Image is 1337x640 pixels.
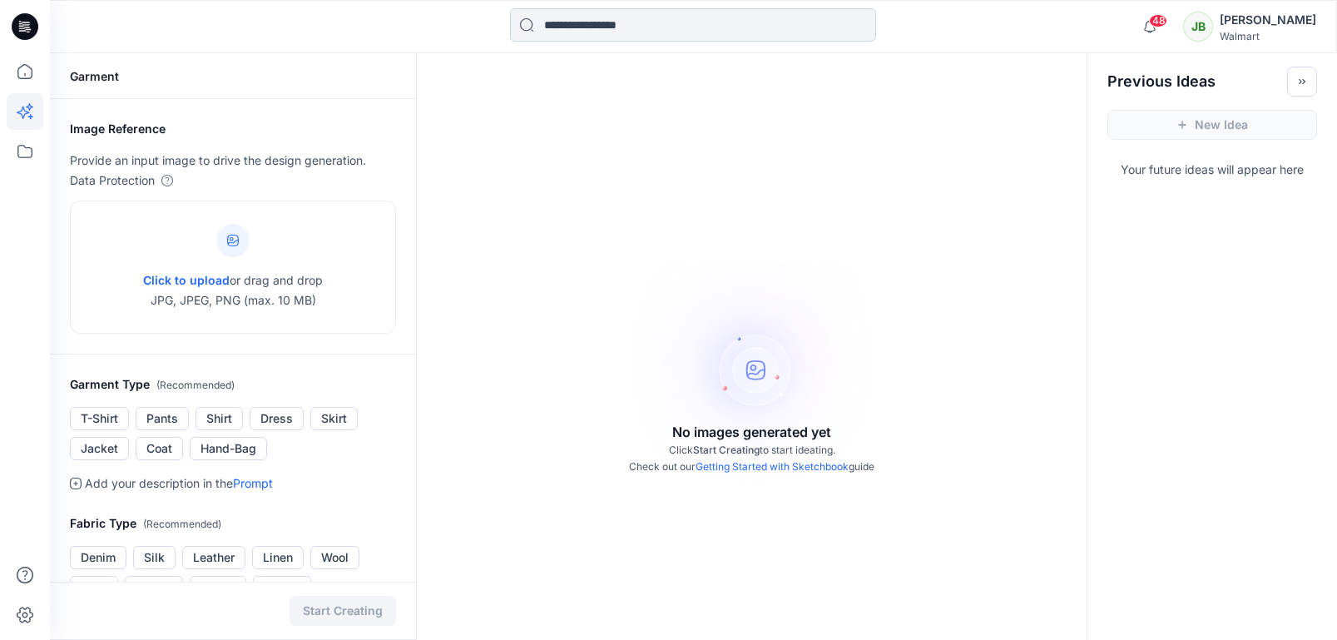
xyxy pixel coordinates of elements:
p: No images generated yet [672,422,831,442]
div: Walmart [1220,30,1316,42]
p: Provide an input image to drive the design generation. [70,151,396,171]
span: ( Recommended ) [156,379,235,391]
a: Getting Started with Sketchbook [696,460,849,473]
h2: Garment Type [70,375,396,395]
button: Wool [310,546,359,569]
button: Dress [250,407,304,430]
p: Data Protection [70,171,155,191]
span: 48 [1149,14,1167,27]
p: or drag and drop JPG, JPEG, PNG (max. 10 MB) [143,270,323,310]
span: Click to upload [143,273,230,287]
p: Add your description in the [85,474,273,494]
span: Start Creating [693,444,760,456]
button: Cotton [253,576,311,599]
button: Fleece [125,576,183,599]
button: Jacket [70,437,129,460]
button: Skirt [310,407,358,430]
button: Silk [133,546,176,569]
button: Hand-Bag [190,437,267,460]
h2: Previous Ideas [1107,72,1216,92]
button: Shirt [196,407,243,430]
button: T-Shirt [70,407,129,430]
button: Linen [252,546,304,569]
button: Lace [70,576,118,599]
p: Click to start ideating. Check out our guide [629,442,874,475]
a: Prompt [233,476,273,490]
div: [PERSON_NAME] [1220,10,1316,30]
h2: Fabric Type [70,513,396,534]
button: Pants [136,407,189,430]
button: Denim [70,546,126,569]
span: ( Recommended ) [143,518,221,530]
button: Toggle idea bar [1287,67,1317,97]
button: Velvet [190,576,246,599]
h2: Image Reference [70,119,396,139]
p: Your future ideas will appear here [1087,153,1337,180]
button: Leather [182,546,245,569]
div: JB [1183,12,1213,42]
button: Coat [136,437,183,460]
